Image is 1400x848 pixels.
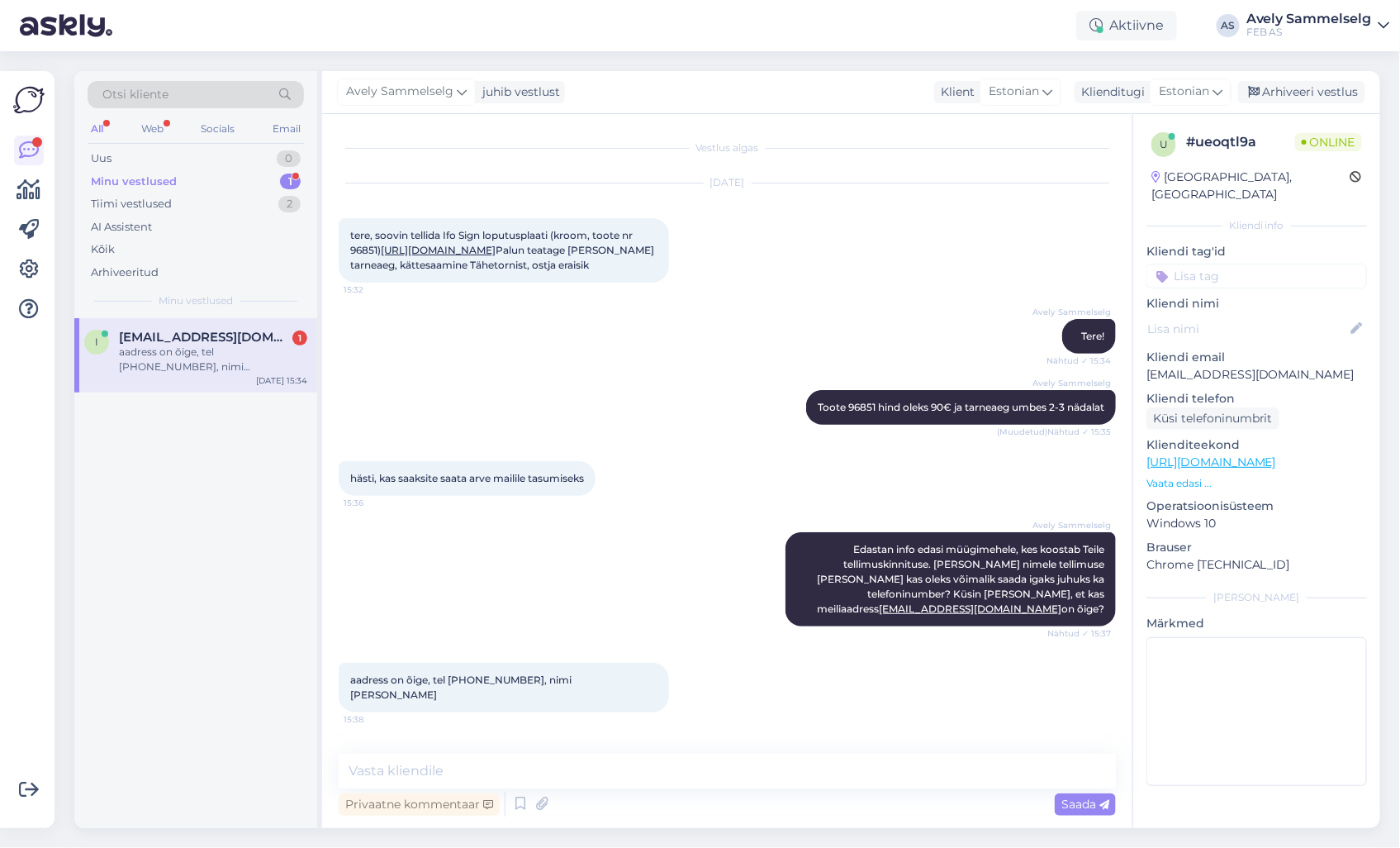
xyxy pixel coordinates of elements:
div: Klient [934,83,975,101]
div: Küsi telefoninumbrit [1146,407,1279,430]
div: AI Assistent [91,219,152,236]
span: Toote 96851 hind oleks 90€ ja tarneaeg umbes 2-3 nädalat [818,401,1104,413]
span: u [1160,138,1168,150]
div: AS [1217,14,1240,37]
div: 1 [280,174,301,190]
span: Edastan info edasi müügimehele, kes koostab Teile tellimuskinnituse. [PERSON_NAME] nimele tellimu... [817,543,1107,615]
input: Lisa nimi [1147,320,1348,338]
p: Chrome [TECHNICAL_ID] [1146,556,1367,574]
div: aadress on õige, tel [PHONE_NUMBER], nimi [PERSON_NAME] [119,345,307,374]
span: Online [1295,133,1362,151]
a: [EMAIL_ADDRESS][DOMAIN_NAME] [879,603,1061,615]
div: [PERSON_NAME] [1146,590,1367,605]
div: Privaatne kommentaar [339,793,500,816]
span: Otsi kliente [102,86,168,103]
div: Kõik [91,241,115,258]
span: ingmarpernits@gmail.com [119,330,291,345]
p: Brauser [1146,539,1367,556]
span: Nähtud ✓ 15:34 [1046,355,1111,367]
p: Operatsioonisüsteem [1146,498,1367,515]
a: [URL][DOMAIN_NAME] [381,244,496,256]
p: Windows 10 [1146,515,1367,532]
span: Saada [1061,797,1109,812]
div: Uus [91,150,112,167]
p: Kliendi telefon [1146,390,1367,407]
div: Arhiveeri vestlus [1238,81,1365,103]
div: Aktiivne [1076,11,1177,40]
span: (Muudetud) Nähtud ✓ 15:35 [997,426,1111,438]
a: Avely SammelselgFEB AS [1246,12,1390,39]
span: Minu vestlused [159,293,233,308]
div: FEB AS [1246,26,1372,39]
span: Avely Sammelselg [1032,306,1111,318]
div: Klienditugi [1075,83,1145,101]
div: Arhiveeritud [91,264,159,281]
div: Minu vestlused [91,174,177,190]
div: 1 [292,331,307,345]
p: Klienditeekond [1146,436,1367,454]
img: Askly Logo [13,84,45,116]
div: [DATE] [339,175,1116,190]
span: Nähtud ✓ 15:37 [1047,627,1111,640]
div: Email [269,118,304,140]
span: i [95,336,98,348]
p: Kliendi email [1146,349,1367,366]
div: Vestlus algas [339,141,1116,155]
span: Avely Sammelselg [1032,377,1111,389]
span: aadress on õige, tel [PHONE_NUMBER], nimi [PERSON_NAME] [350,674,574,701]
span: hästi, kas saaksite saata arve mailile tasumiseks [350,472,584,484]
span: 15:32 [344,283,406,296]
div: Avely Sammelselg [1246,12,1372,26]
span: 15:36 [344,497,406,509]
div: Tiimi vestlused [91,196,172,212]
div: juhib vestlust [476,83,560,101]
span: Estonian [989,83,1039,101]
div: # ueoqtl9a [1186,132,1295,152]
span: Avely Sammelselg [1032,519,1111,531]
div: [GEOGRAPHIC_DATA], [GEOGRAPHIC_DATA] [1151,169,1350,203]
div: All [88,118,107,140]
p: Märkmed [1146,615,1367,632]
div: Web [138,118,167,140]
p: Kliendi tag'id [1146,243,1367,260]
div: Kliendi info [1146,218,1367,233]
span: Estonian [1159,83,1209,101]
div: 2 [278,196,301,212]
span: Avely Sammelselg [346,83,453,101]
div: 0 [277,150,301,167]
input: Lisa tag [1146,264,1367,288]
a: [URL][DOMAIN_NAME] [1146,455,1276,469]
div: Socials [197,118,238,140]
p: Vaata edasi ... [1146,476,1367,491]
span: 15:38 [344,713,406,726]
p: [EMAIL_ADDRESS][DOMAIN_NAME] [1146,366,1367,384]
span: tere, soovin tellida Ifo Sign loputusplaati (kroom, toote nr 96851) Palun teatage [PERSON_NAME] t... [350,229,657,271]
span: Tere! [1081,330,1104,342]
p: Kliendi nimi [1146,295,1367,312]
div: [DATE] 15:34 [256,374,307,387]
